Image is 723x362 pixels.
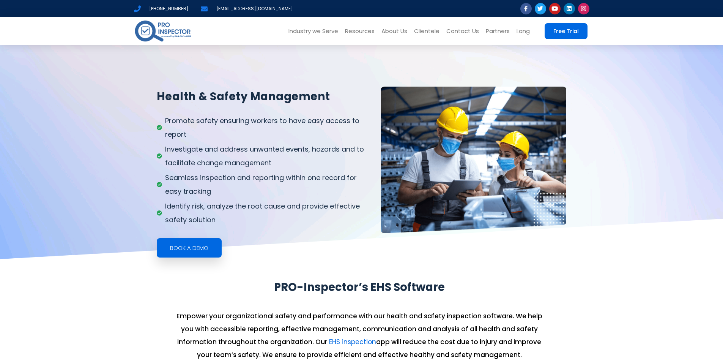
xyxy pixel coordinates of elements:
[378,17,411,45] a: About Us
[553,28,579,34] span: Free Trial
[285,17,342,45] a: Industry we Serve
[174,282,545,292] h2: PRO-Inspector’s EHS software
[174,310,545,361] p: Empower your organizational safety and performance with our health and safety inspection software...
[214,4,293,13] span: [EMAIL_ADDRESS][DOMAIN_NAME]
[545,23,588,39] a: Free Trial
[342,17,378,45] a: Resources
[381,87,566,233] img: HealthSafety-banner
[157,87,374,106] h1: Health & Safety Management
[147,4,189,13] span: [PHONE_NUMBER]
[482,17,513,45] a: Partners
[163,142,373,170] span: Investigate and address unwanted events, hazards and to facilitate change management
[163,114,373,141] span: Promote safety ensuring workers to have easy access to report
[134,19,192,43] img: pro-inspector-logo
[163,171,373,198] span: Seamless inspection and reporting within one record for easy tracking
[329,337,376,346] a: EHS inspection
[204,17,533,45] nav: Menu
[157,238,222,258] a: Book a demo
[443,17,482,45] a: Contact Us
[513,17,533,45] a: Lang
[170,245,208,251] span: Book a demo
[163,199,373,227] span: Identify risk, analyze the root cause and provide effective safety solution
[411,17,443,45] a: Clientele
[201,4,293,13] a: [EMAIL_ADDRESS][DOMAIN_NAME]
